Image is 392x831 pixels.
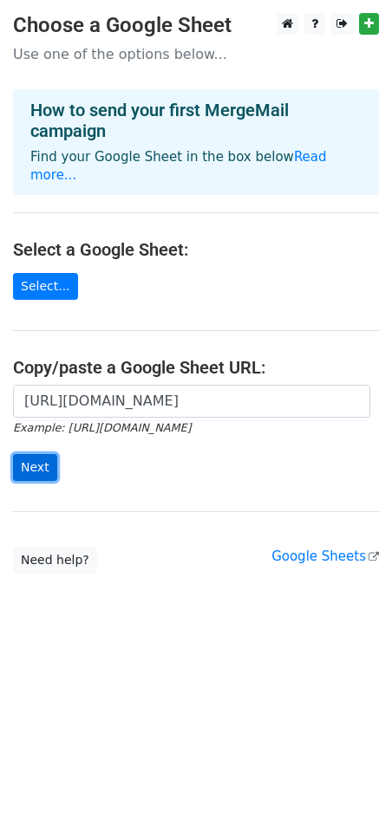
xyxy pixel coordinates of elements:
a: Select... [13,273,78,300]
a: Read more... [30,149,327,183]
p: Use one of the options below... [13,45,379,63]
h4: How to send your first MergeMail campaign [30,100,362,141]
input: Paste your Google Sheet URL here [13,385,370,418]
p: Find your Google Sheet in the box below [30,148,362,185]
a: Need help? [13,547,97,574]
h4: Copy/paste a Google Sheet URL: [13,357,379,378]
a: Google Sheets [271,549,379,564]
h3: Choose a Google Sheet [13,13,379,38]
input: Next [13,454,57,481]
small: Example: [URL][DOMAIN_NAME] [13,421,191,434]
h4: Select a Google Sheet: [13,239,379,260]
iframe: Chat Widget [305,748,392,831]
